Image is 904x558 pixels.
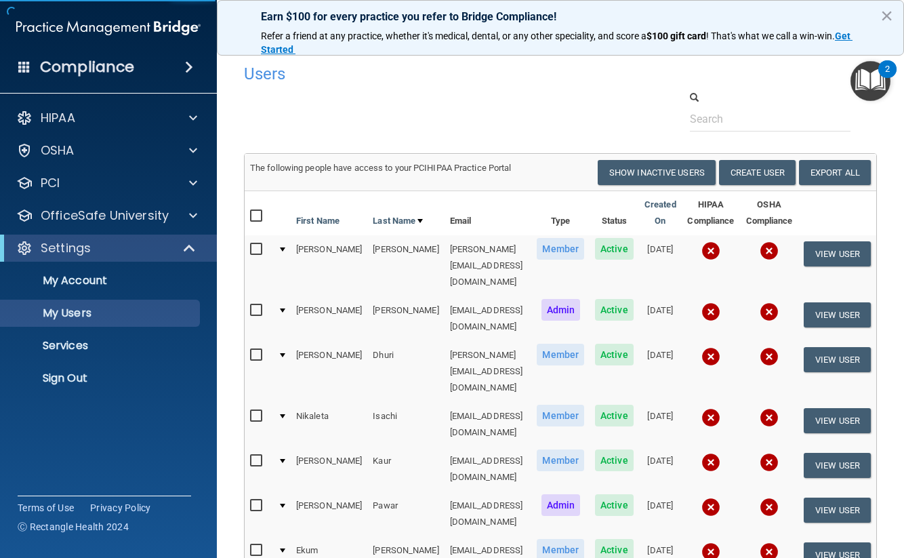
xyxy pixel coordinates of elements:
td: [EMAIL_ADDRESS][DOMAIN_NAME] [445,447,532,492]
td: Kaur [367,447,444,492]
td: Isachi [367,402,444,447]
span: ! That's what we call a win-win. [706,31,835,41]
p: Earn $100 for every practice you refer to Bridge Compliance! [261,10,860,23]
img: cross.ca9f0e7f.svg [701,347,720,366]
td: [PERSON_NAME] [291,492,367,536]
td: [PERSON_NAME][EMAIL_ADDRESS][DOMAIN_NAME] [445,235,532,296]
td: [PERSON_NAME] [291,341,367,402]
p: OSHA [41,142,75,159]
img: cross.ca9f0e7f.svg [701,241,720,260]
img: cross.ca9f0e7f.svg [701,498,720,517]
p: HIPAA [41,110,75,126]
span: Refer a friend at any practice, whether it's medical, dental, or any other speciality, and score a [261,31,646,41]
span: Ⓒ Rectangle Health 2024 [18,520,129,534]
img: cross.ca9f0e7f.svg [701,453,720,472]
td: Pawar [367,492,444,536]
span: Admin [541,494,581,516]
th: Type [531,191,590,235]
a: Last Name [373,213,423,229]
th: Status [590,191,639,235]
button: View User [804,408,871,433]
td: Dhuri [367,341,444,402]
td: [EMAIL_ADDRESS][DOMAIN_NAME] [445,296,532,341]
td: [DATE] [639,492,682,536]
input: Search [690,106,850,132]
img: cross.ca9f0e7f.svg [701,408,720,427]
span: Active [595,299,634,321]
td: Nikaleta [291,402,367,447]
p: OfficeSafe University [41,207,169,224]
span: Admin [541,299,581,321]
a: Terms of Use [18,501,74,515]
span: Active [595,494,634,516]
button: View User [804,498,871,523]
a: First Name [296,213,340,229]
img: cross.ca9f0e7f.svg [760,347,779,366]
span: Member [537,344,584,365]
th: HIPAA Compliance [682,191,740,235]
p: My Account [9,274,194,287]
strong: $100 gift card [646,31,706,41]
a: OSHA [16,142,197,159]
div: 2 [885,69,890,87]
span: Member [537,238,584,260]
button: Open Resource Center, 2 new notifications [850,61,890,101]
button: Close [880,5,893,26]
td: [DATE] [639,296,682,341]
span: Member [537,405,584,426]
button: View User [804,453,871,478]
a: OfficeSafe University [16,207,197,224]
td: [PERSON_NAME] [291,235,367,296]
a: Settings [16,240,197,256]
p: My Users [9,306,194,320]
th: Email [445,191,532,235]
img: cross.ca9f0e7f.svg [760,498,779,517]
td: [DATE] [639,235,682,296]
p: PCI [41,175,60,191]
span: The following people have access to your PCIHIPAA Practice Portal [250,163,512,173]
a: PCI [16,175,197,191]
h4: Users [244,65,604,83]
button: View User [804,347,871,372]
span: Active [595,450,634,471]
span: Active [595,405,634,426]
a: Created On [644,197,676,229]
img: cross.ca9f0e7f.svg [760,453,779,472]
td: [PERSON_NAME] [291,296,367,341]
a: Privacy Policy [90,501,151,515]
td: [PERSON_NAME] [367,296,444,341]
td: [DATE] [639,447,682,492]
td: [EMAIL_ADDRESS][DOMAIN_NAME] [445,492,532,536]
img: cross.ca9f0e7f.svg [760,241,779,260]
td: [PERSON_NAME][EMAIL_ADDRESS][DOMAIN_NAME] [445,341,532,402]
button: View User [804,241,871,266]
img: cross.ca9f0e7f.svg [701,302,720,321]
span: Member [537,450,584,471]
button: Show Inactive Users [598,160,716,185]
span: Active [595,344,634,365]
td: [PERSON_NAME] [367,235,444,296]
a: HIPAA [16,110,197,126]
button: Create User [719,160,796,185]
td: [EMAIL_ADDRESS][DOMAIN_NAME] [445,402,532,447]
img: cross.ca9f0e7f.svg [760,302,779,321]
h4: Compliance [40,58,134,77]
th: OSHA Compliance [740,191,798,235]
td: [DATE] [639,402,682,447]
p: Sign Out [9,372,194,385]
td: [DATE] [639,341,682,402]
img: PMB logo [16,14,201,41]
td: [PERSON_NAME] [291,447,367,492]
p: Settings [41,240,91,256]
button: View User [804,302,871,327]
img: cross.ca9f0e7f.svg [760,408,779,427]
span: Active [595,238,634,260]
a: Get Started [261,31,852,55]
p: Services [9,339,194,353]
a: Export All [799,160,871,185]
